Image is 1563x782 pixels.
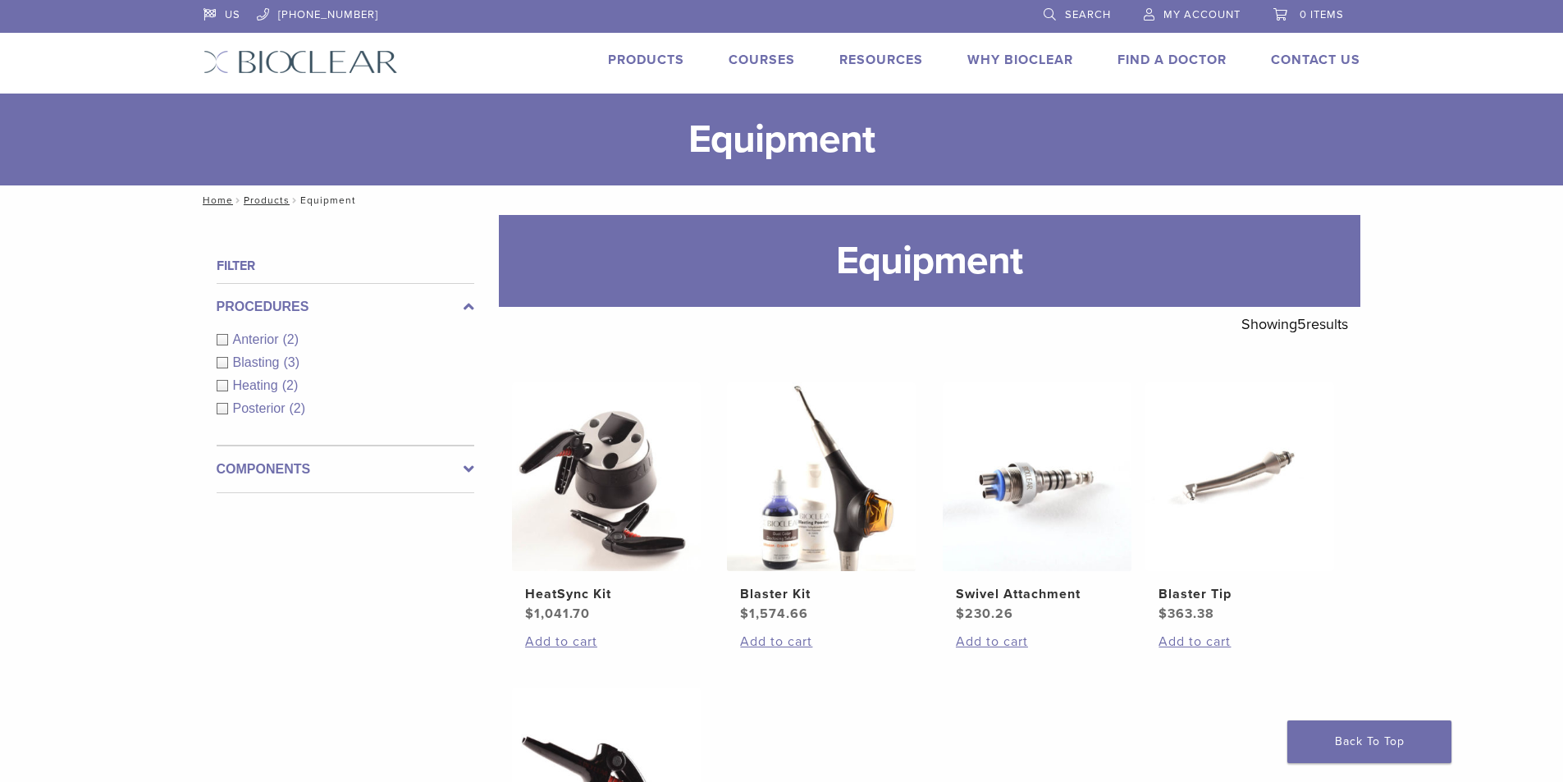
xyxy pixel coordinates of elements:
label: Procedures [217,297,474,317]
span: $ [525,606,534,622]
h1: Equipment [499,215,1360,307]
p: Showing results [1241,307,1348,341]
img: Blaster Tip [1145,382,1334,571]
h2: Blaster Kit [740,584,903,604]
a: Add to cart: “HeatSync Kit” [525,632,688,652]
span: Posterior [233,401,290,415]
span: (2) [283,332,299,346]
h4: Filter [217,256,474,276]
a: Resources [839,52,923,68]
span: $ [740,606,749,622]
a: Products [608,52,684,68]
bdi: 1,041.70 [525,606,590,622]
span: 5 [1297,315,1306,333]
span: (2) [282,378,299,392]
a: Why Bioclear [967,52,1073,68]
a: HeatSync KitHeatSync Kit $1,041.70 [511,382,702,624]
span: Blasting [233,355,284,369]
a: Add to cart: “Blaster Tip” [1159,632,1321,652]
a: Add to cart: “Blaster Kit” [740,632,903,652]
a: Back To Top [1287,720,1451,763]
span: (2) [290,401,306,415]
a: Find A Doctor [1117,52,1227,68]
a: Add to cart: “Swivel Attachment” [956,632,1118,652]
a: Home [198,194,233,206]
bdi: 363.38 [1159,606,1214,622]
label: Components [217,460,474,479]
a: Swivel AttachmentSwivel Attachment $230.26 [942,382,1133,624]
h2: Blaster Tip [1159,584,1321,604]
a: Contact Us [1271,52,1360,68]
h2: HeatSync Kit [525,584,688,604]
img: Bioclear [203,50,398,74]
span: $ [956,606,965,622]
a: Products [244,194,290,206]
span: Heating [233,378,282,392]
span: Search [1065,8,1111,21]
img: HeatSync Kit [512,382,701,571]
span: (3) [283,355,299,369]
span: $ [1159,606,1168,622]
img: Blaster Kit [727,382,916,571]
nav: Equipment [191,185,1373,215]
bdi: 230.26 [956,606,1013,622]
span: Anterior [233,332,283,346]
h2: Swivel Attachment [956,584,1118,604]
a: Courses [729,52,795,68]
span: 0 items [1300,8,1344,21]
a: Blaster TipBlaster Tip $363.38 [1145,382,1336,624]
span: My Account [1163,8,1241,21]
span: / [290,196,300,204]
a: Blaster KitBlaster Kit $1,574.66 [726,382,917,624]
bdi: 1,574.66 [740,606,808,622]
img: Swivel Attachment [943,382,1131,571]
span: / [233,196,244,204]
